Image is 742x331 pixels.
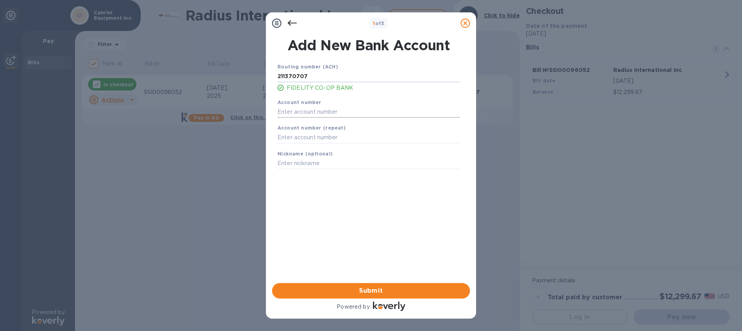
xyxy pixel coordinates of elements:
input: Enter nickname [277,158,460,169]
span: 1 [373,20,375,26]
input: Enter account number [277,132,460,143]
img: Logo [373,302,405,311]
input: Enter account number [277,106,460,118]
span: Submit [278,286,464,295]
b: Nickname (optional) [277,151,333,157]
p: FIDELITY CO-OP BANK [287,84,460,92]
h1: Add New Bank Account [273,37,465,53]
b: of 3 [373,20,385,26]
b: Routing number (ACH) [277,64,338,70]
b: Account number [277,99,322,105]
b: Account number (repeat) [277,125,346,131]
p: Powered by [337,303,369,311]
button: Submit [272,283,470,299]
input: Enter routing number [277,71,460,82]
